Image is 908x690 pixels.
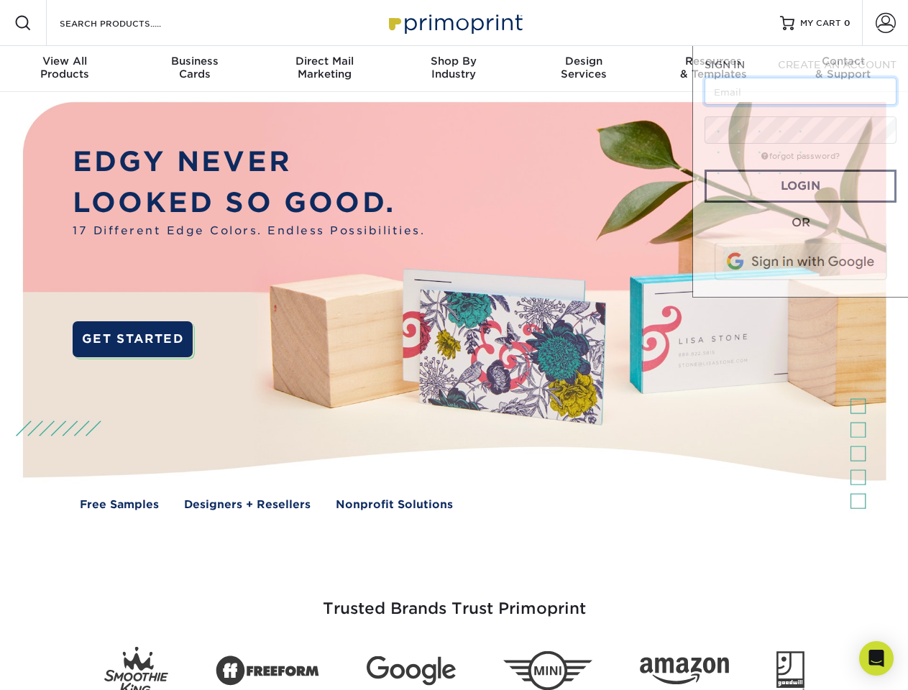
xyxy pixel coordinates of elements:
[648,55,778,80] div: & Templates
[844,18,850,28] span: 0
[73,321,193,357] a: GET STARTED
[260,46,389,92] a: Direct MailMarketing
[73,142,425,183] p: EDGY NEVER
[705,78,896,105] input: Email
[73,223,425,239] span: 17 Different Edge Colors. Endless Possibilities.
[367,656,456,686] img: Google
[705,59,745,70] span: SIGN IN
[705,214,896,231] div: OR
[129,46,259,92] a: BusinessCards
[382,7,526,38] img: Primoprint
[640,658,729,685] img: Amazon
[129,55,259,80] div: Cards
[389,55,518,80] div: Industry
[519,55,648,68] span: Design
[184,497,311,513] a: Designers + Resellers
[648,46,778,92] a: Resources& Templates
[389,46,518,92] a: Shop ByIndustry
[80,497,159,513] a: Free Samples
[336,497,453,513] a: Nonprofit Solutions
[389,55,518,68] span: Shop By
[34,565,875,635] h3: Trusted Brands Trust Primoprint
[776,651,804,690] img: Goodwill
[260,55,389,68] span: Direct Mail
[260,55,389,80] div: Marketing
[58,14,198,32] input: SEARCH PRODUCTS.....
[648,55,778,68] span: Resources
[73,183,425,224] p: LOOKED SO GOOD.
[761,152,840,161] a: forgot password?
[519,46,648,92] a: DesignServices
[129,55,259,68] span: Business
[705,170,896,203] a: Login
[859,641,894,676] div: Open Intercom Messenger
[778,59,896,70] span: CREATE AN ACCOUNT
[800,17,841,29] span: MY CART
[519,55,648,80] div: Services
